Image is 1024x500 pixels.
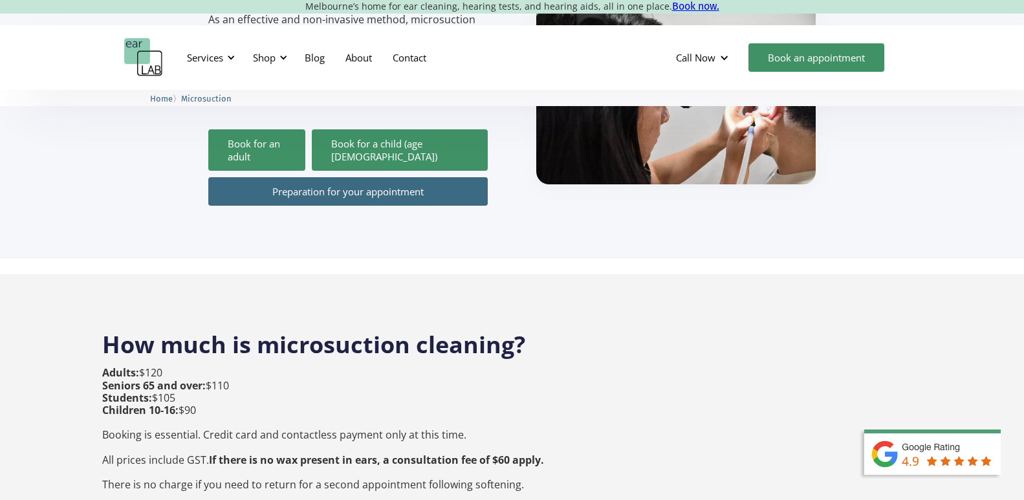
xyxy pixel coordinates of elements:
[253,51,276,64] div: Shop
[208,177,488,206] a: Preparation for your appointment
[150,92,173,104] a: Home
[181,94,232,103] span: Microsuction
[335,39,382,76] a: About
[208,129,305,171] a: Book for an adult
[181,92,232,104] a: Microsuction
[382,39,437,76] a: Contact
[245,38,291,77] div: Shop
[312,129,488,171] a: Book for a child (age [DEMOGRAPHIC_DATA])
[102,403,179,417] strong: Children 10-16:
[102,391,152,405] strong: Students:
[124,38,163,77] a: home
[666,38,742,77] div: Call Now
[209,453,544,467] strong: If there is no wax present in ears, a consultation fee of $60 apply.
[676,51,715,64] div: Call Now
[102,316,921,360] h2: How much is microsuction cleaning?
[187,51,223,64] div: Services
[748,43,884,72] a: Book an appointment
[150,92,181,105] li: 〉
[150,94,173,103] span: Home
[294,39,335,76] a: Blog
[102,365,139,380] strong: Adults:
[179,38,239,77] div: Services
[102,378,206,393] strong: Seniors 65 and over:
